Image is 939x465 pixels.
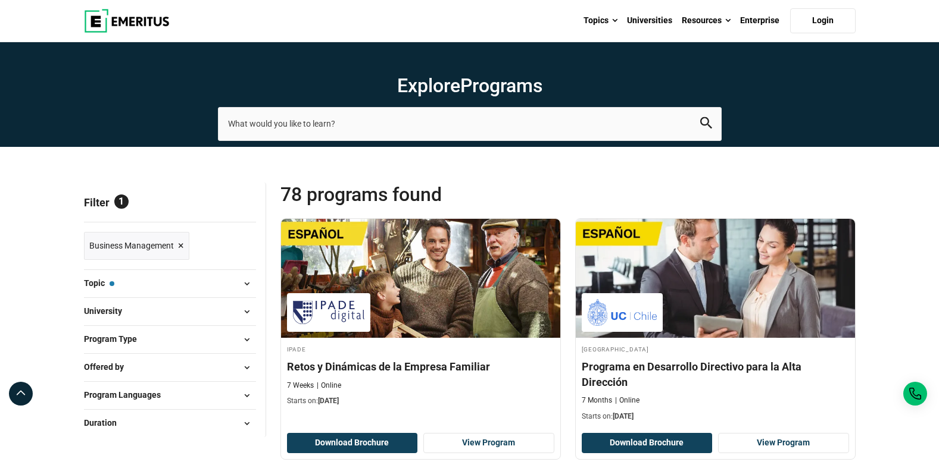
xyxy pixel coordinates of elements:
[84,331,256,348] button: Program Type
[219,196,256,212] a: Reset all
[84,275,256,293] button: Topic
[582,433,713,453] button: Download Brochure
[718,433,849,453] a: View Program
[84,414,256,432] button: Duration
[281,219,560,413] a: Business Management Course by IPADE - September 22, 2025 IPADE IPADE Retos y Dinámicas de la Empr...
[317,381,341,391] p: Online
[700,120,712,131] a: search
[84,232,189,260] a: Business Management ×
[84,332,146,345] span: Program Type
[84,183,256,222] p: Filter
[84,360,133,373] span: Offered by
[582,411,849,422] p: Starts on:
[582,395,612,406] p: 7 Months
[114,194,129,209] span: 1
[84,303,256,321] button: University
[84,277,114,290] span: Topic
[700,117,712,131] button: search
[287,359,554,374] h4: Retos y Dinámicas de la Empresa Familiar
[218,107,722,140] input: search-page
[84,359,256,376] button: Offered by
[280,183,568,206] span: 78 Programs found
[582,359,849,389] h4: Programa en Desarrollo Directivo para la Alta Dirección
[576,219,855,338] img: Programa en Desarrollo Directivo para la Alta Dirección | Online Leadership Course
[89,239,174,252] span: Business Management
[293,299,364,326] img: IPADE
[281,219,560,338] img: Retos y Dinámicas de la Empresa Familiar | Online Business Management Course
[84,304,132,318] span: University
[84,388,170,401] span: Program Languages
[287,344,554,354] h4: IPADE
[576,219,855,428] a: Leadership Course by Pontificia Universidad Católica de Chile - October 6, 2025 Pontificia Univer...
[218,74,722,98] h1: Explore
[287,396,554,406] p: Starts on:
[178,237,184,255] span: ×
[287,381,314,391] p: 7 Weeks
[84,387,256,404] button: Program Languages
[613,412,634,420] span: [DATE]
[84,416,126,429] span: Duration
[588,299,657,326] img: Pontificia Universidad Católica de Chile
[460,74,542,97] span: Programs
[287,433,418,453] button: Download Brochure
[318,397,339,405] span: [DATE]
[615,395,639,406] p: Online
[423,433,554,453] a: View Program
[582,344,849,354] h4: [GEOGRAPHIC_DATA]
[790,8,856,33] a: Login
